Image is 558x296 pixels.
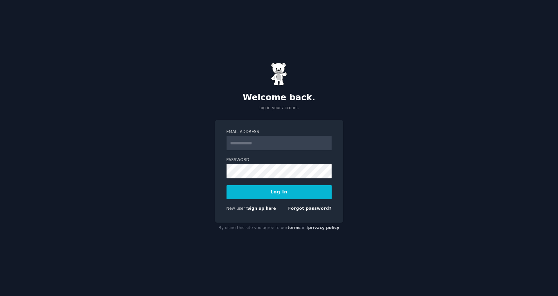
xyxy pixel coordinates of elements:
[308,225,340,230] a: privacy policy
[227,206,247,211] span: New user?
[287,225,300,230] a: terms
[215,92,343,103] h2: Welcome back.
[247,206,276,211] a: Sign up here
[227,157,332,163] label: Password
[227,185,332,199] button: Log In
[215,105,343,111] p: Log in your account.
[288,206,332,211] a: Forgot password?
[227,129,332,135] label: Email Address
[215,223,343,233] div: By using this site you agree to our and
[271,63,287,86] img: Gummy Bear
